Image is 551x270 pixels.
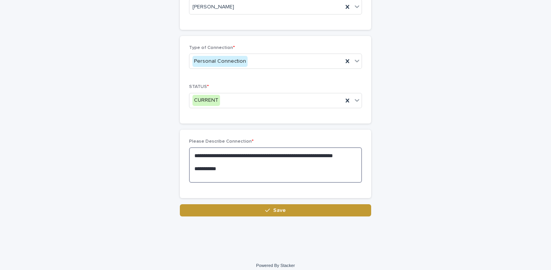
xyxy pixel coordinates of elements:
button: Save [180,204,371,216]
span: Save [273,208,286,213]
span: STATUS [189,85,209,89]
div: Personal Connection [192,56,248,67]
div: CURRENT [192,95,220,106]
a: Powered By Stacker [256,263,295,268]
span: [PERSON_NAME] [192,3,234,11]
span: Please Describe Connection [189,139,254,144]
span: Type of Connection [189,46,235,50]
